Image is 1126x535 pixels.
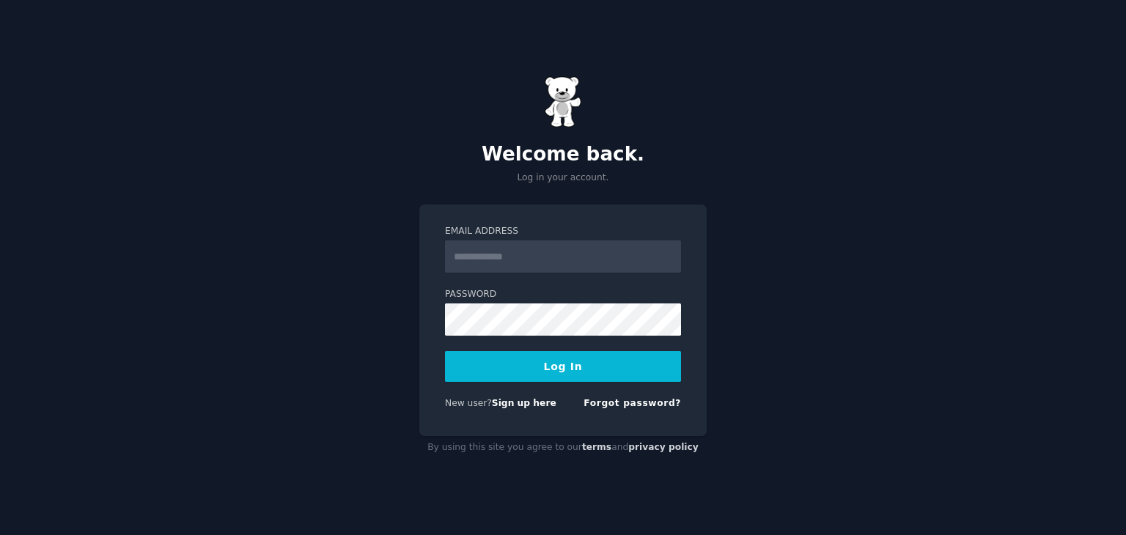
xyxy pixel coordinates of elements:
[545,76,581,128] img: Gummy Bear
[445,288,681,301] label: Password
[445,351,681,382] button: Log In
[582,442,611,452] a: terms
[419,436,707,460] div: By using this site you agree to our and
[445,225,681,238] label: Email Address
[492,398,556,408] a: Sign up here
[445,398,492,408] span: New user?
[419,171,707,185] p: Log in your account.
[628,442,699,452] a: privacy policy
[419,143,707,166] h2: Welcome back.
[584,398,681,408] a: Forgot password?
